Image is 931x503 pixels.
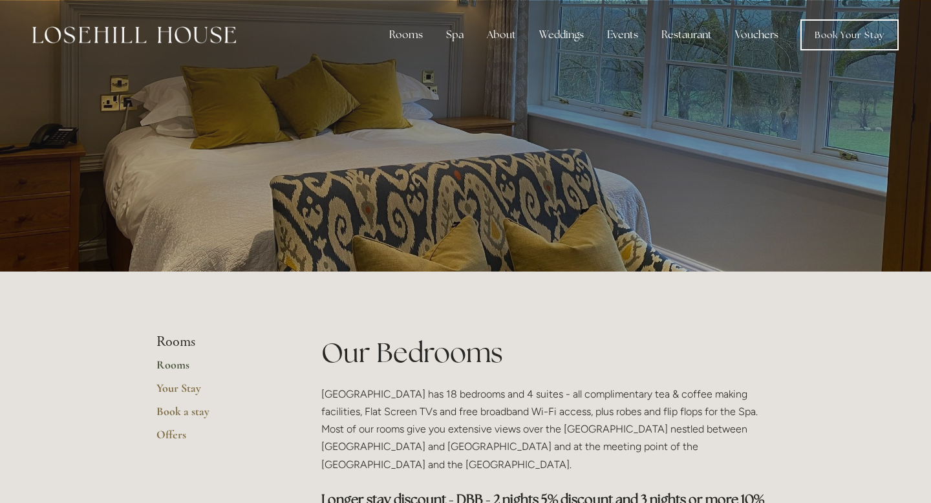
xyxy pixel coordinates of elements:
div: Spa [436,22,474,48]
a: Vouchers [725,22,789,48]
a: Book Your Stay [800,19,899,50]
a: Book a stay [156,404,280,427]
p: [GEOGRAPHIC_DATA] has 18 bedrooms and 4 suites - all complimentary tea & coffee making facilities... [321,385,775,473]
div: Restaurant [651,22,722,48]
a: Offers [156,427,280,451]
div: Events [597,22,648,48]
div: Rooms [379,22,433,48]
div: Weddings [529,22,594,48]
li: Rooms [156,334,280,350]
div: About [476,22,526,48]
a: Rooms [156,358,280,381]
a: Your Stay [156,381,280,404]
h1: Our Bedrooms [321,334,775,372]
img: Losehill House [32,27,236,43]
